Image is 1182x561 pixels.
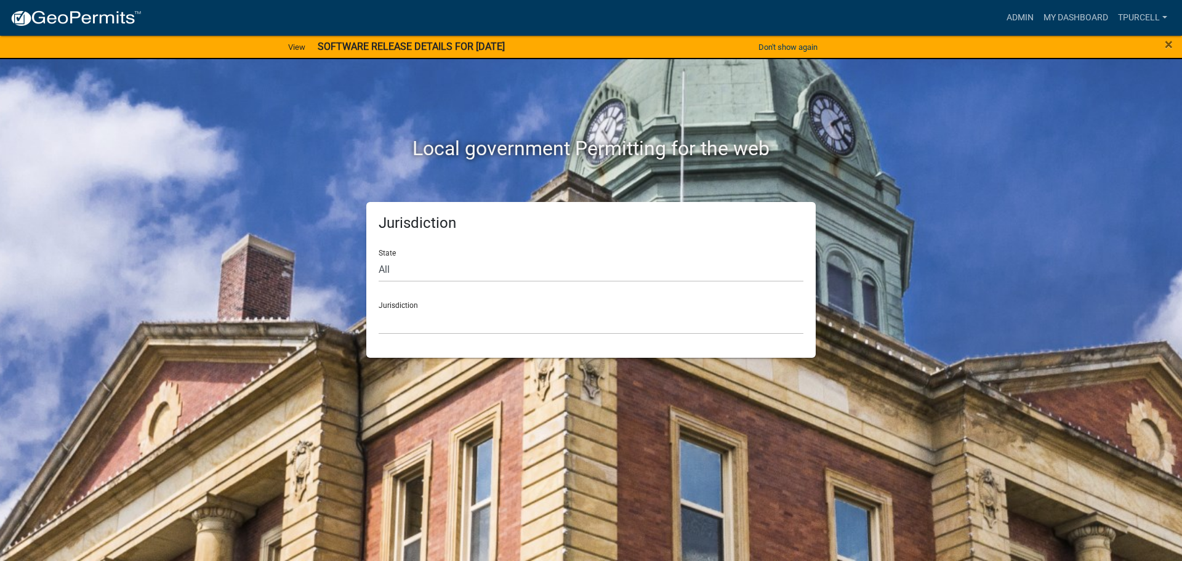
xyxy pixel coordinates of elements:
button: Don't show again [754,37,822,57]
h2: Local government Permitting for the web [249,137,933,160]
h5: Jurisdiction [379,214,803,232]
a: Admin [1002,6,1039,30]
strong: SOFTWARE RELEASE DETAILS FOR [DATE] [318,41,505,52]
span: × [1165,36,1173,53]
a: View [283,37,310,57]
button: Close [1165,37,1173,52]
a: Tpurcell [1113,6,1172,30]
a: My Dashboard [1039,6,1113,30]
